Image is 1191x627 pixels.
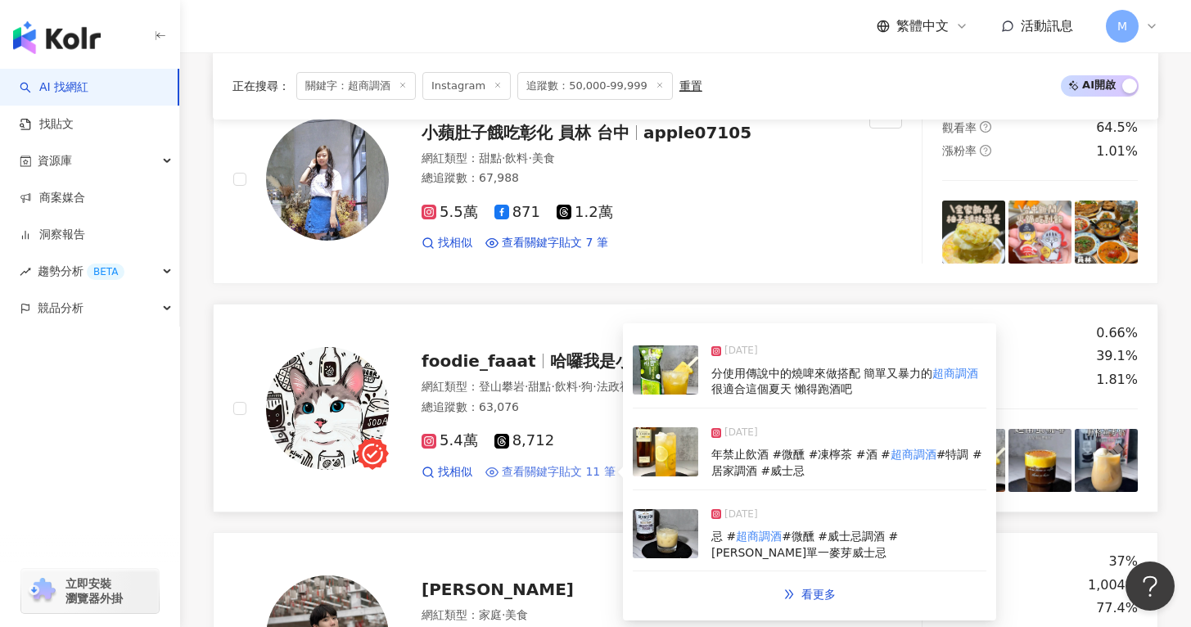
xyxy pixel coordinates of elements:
span: 狗 [581,380,593,393]
span: · [593,380,596,393]
div: 網紅類型 ： [422,151,850,167]
img: post-image [1008,201,1071,264]
a: 找相似 [422,235,472,251]
span: apple07105 [643,123,751,142]
mark: 超商調酒 [932,367,978,380]
span: · [551,380,554,393]
a: 洞察報告 [20,227,85,243]
span: 美食 [505,608,528,621]
span: 8,712 [494,432,555,449]
span: 忌 # [711,530,736,543]
a: 查看關鍵字貼文 7 筆 [485,235,608,251]
div: 網紅類型 ： [422,379,850,395]
span: 871 [494,204,540,221]
a: 找相似 [422,464,472,480]
img: KOL Avatar [266,347,389,470]
div: 64.5% [1096,119,1138,137]
span: 甜點 [479,151,502,165]
span: question-circle [980,121,991,133]
a: chrome extension立即安裝 瀏覽器外掛 [21,569,159,613]
span: 很適合這個夏天 懶得跑酒吧 [711,382,852,395]
a: 找貼文 [20,116,74,133]
img: post-image [1075,429,1138,492]
span: 查看關鍵字貼文 11 筆 [502,464,616,480]
span: 找相似 [438,464,472,480]
span: 資源庫 [38,142,72,179]
span: [DATE] [724,507,758,523]
span: 看更多 [801,588,836,601]
div: BETA [87,264,124,280]
span: 登山攀岩 [479,380,525,393]
div: 1.01% [1096,142,1138,160]
span: 正在搜尋 ： [232,79,290,92]
span: · [502,608,505,621]
span: #微醺 #威士忌調酒 #[PERSON_NAME]單一麥芽威士忌 [711,530,898,559]
mark: 超商調酒 [736,530,782,543]
span: rise [20,266,31,277]
div: 總追蹤數 ： 63,076 [422,399,850,416]
span: 小蘋肚子餓吃彰化 員林 台中 [422,123,629,142]
span: 飲料 [505,151,528,165]
span: M [1117,17,1127,35]
div: 1.81% [1096,371,1138,389]
span: 法政社會 [597,380,643,393]
span: foodie_faaat [422,351,536,371]
span: · [525,380,528,393]
span: 觀看率 [942,121,977,134]
img: post-image [1075,201,1138,264]
span: 關鍵字：超商調酒 [296,72,416,100]
span: 活動訊息 [1021,18,1073,34]
span: · [528,151,531,165]
span: 追蹤數：50,000-99,999 [517,72,673,100]
mark: 超商調酒 [891,448,936,461]
a: KOL Avatarfoodie_faaat哈囉我是小肥喵🐈網紅類型：登山攀岩·甜點·飲料·狗·法政社會總追蹤數：63,0765.4萬8,712找相似查看關鍵字貼文 11 筆post-image... [213,304,1158,512]
div: 39.1% [1096,347,1138,365]
img: KOL Avatar [266,118,389,241]
div: 37% [1108,553,1138,571]
span: 年禁止飲酒 #微醺 #凍檸茶 #酒 # [711,448,891,461]
img: post-image [633,427,698,476]
span: 查看關鍵字貼文 7 筆 [502,235,608,251]
a: KOL Avatar小蘋肚子餓吃彰化 員林 台中apple07105網紅類型：甜點·飲料·美食總追蹤數：67,9885.5萬8711.2萬找相似查看關鍵字貼文 7 筆互動率question-ci... [213,75,1158,284]
span: 分使用傳說中的燒啤來做搭配 簡單又暴力的 [711,367,932,380]
span: 哈囉我是小肥喵🐈 [550,351,685,371]
span: 1.2萬 [557,204,613,221]
span: 趨勢分析 [38,253,124,290]
img: chrome extension [26,578,58,604]
span: 5.4萬 [422,432,478,449]
span: question-circle [980,145,991,156]
img: logo [13,21,101,54]
span: 家庭 [479,608,502,621]
span: 繁體中文 [896,17,949,35]
div: 總追蹤數 ： 67,988 [422,170,850,187]
span: 5.5萬 [422,204,478,221]
img: post-image [942,201,1005,264]
img: post-image [633,509,698,558]
div: 重置 [679,79,702,92]
a: 商案媒合 [20,190,85,206]
span: 競品分析 [38,290,83,327]
img: post-image [1008,429,1071,492]
span: 立即安裝 瀏覽器外掛 [65,576,123,606]
div: 77.4% [1096,599,1138,617]
div: 0.66% [1096,324,1138,342]
div: 網紅類型 ： [422,607,850,624]
span: 找相似 [438,235,472,251]
span: [DATE] [724,425,758,441]
div: 1,004% [1088,576,1138,594]
span: double-right [783,589,795,600]
a: 查看關鍵字貼文 11 筆 [485,464,616,480]
span: 美食 [532,151,555,165]
span: 飲料 [555,380,578,393]
span: · [502,151,505,165]
span: 甜點 [528,380,551,393]
span: [DATE] [724,343,758,359]
span: Instagram [422,72,511,100]
img: post-image [633,345,698,395]
iframe: Help Scout Beacon - Open [1126,562,1175,611]
a: searchAI 找網紅 [20,79,88,96]
span: [PERSON_NAME] [422,580,574,599]
span: · [578,380,581,393]
span: 漲粉率 [942,144,977,157]
a: double-right看更多 [766,578,853,611]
